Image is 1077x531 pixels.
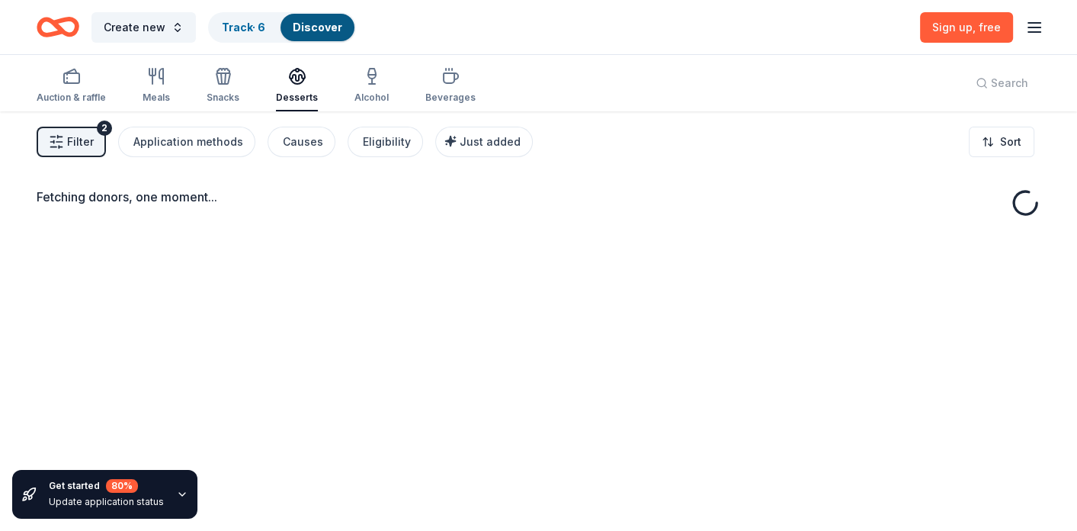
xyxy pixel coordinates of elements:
[425,92,476,104] div: Beverages
[37,92,106,104] div: Auction & raffle
[37,188,1040,206] div: Fetching donors, one moment...
[37,61,106,111] button: Auction & raffle
[354,61,389,111] button: Alcohol
[143,92,170,104] div: Meals
[133,133,243,151] div: Application methods
[67,133,94,151] span: Filter
[143,61,170,111] button: Meals
[348,127,423,157] button: Eligibility
[920,12,1013,43] a: Sign up, free
[118,127,255,157] button: Application methods
[49,496,164,508] div: Update application status
[97,121,112,136] div: 2
[91,12,196,43] button: Create new
[222,21,265,34] a: Track· 6
[973,21,1001,34] span: , free
[104,18,165,37] span: Create new
[460,135,521,148] span: Just added
[293,21,342,34] a: Discover
[208,12,356,43] button: Track· 6Discover
[37,9,79,45] a: Home
[276,61,318,111] button: Desserts
[207,92,239,104] div: Snacks
[932,21,1001,34] span: Sign up
[425,61,476,111] button: Beverages
[354,92,389,104] div: Alcohol
[1000,133,1021,151] span: Sort
[276,92,318,104] div: Desserts
[283,133,323,151] div: Causes
[969,127,1034,157] button: Sort
[268,127,335,157] button: Causes
[37,127,106,157] button: Filter2
[106,479,138,493] div: 80 %
[435,127,533,157] button: Just added
[207,61,239,111] button: Snacks
[363,133,411,151] div: Eligibility
[49,479,164,493] div: Get started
